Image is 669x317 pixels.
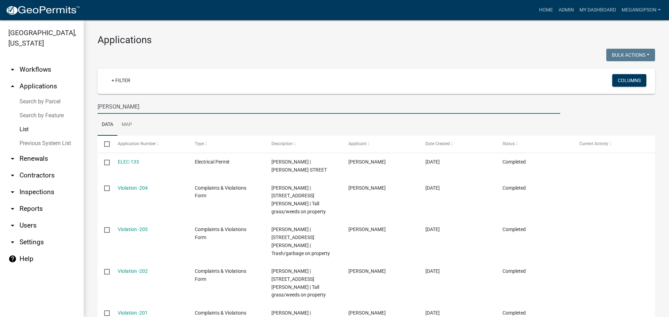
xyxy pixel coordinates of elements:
a: Violation -203 [118,227,148,232]
datatable-header-cell: Type [188,136,265,152]
span: Description [271,141,293,146]
a: + Filter [106,74,136,87]
a: ELEC-133 [118,159,139,165]
span: Megan Gipson [348,310,386,316]
i: arrow_drop_down [8,221,17,230]
a: Data [98,114,117,136]
span: 05/01/2023 [425,310,440,316]
span: 09/06/2024 [425,159,440,165]
i: arrow_drop_down [8,238,17,246]
a: Violation -204 [118,185,148,191]
span: YOUNG, CATHY JO | 365 S MCKEE STREET | Trash/garbage on property [271,227,330,256]
span: Completed [502,310,526,316]
span: Complaints & Violations Form [195,185,246,199]
span: YOUNG, CATHY JO | 365 S MCKEE STREET | Tall grass/weeds on property [271,185,326,214]
button: Bulk Actions [606,49,655,61]
span: 05/01/2023 [425,185,440,191]
span: Electrical Permit [195,159,230,165]
span: Completed [502,185,526,191]
i: arrow_drop_down [8,154,17,163]
datatable-header-cell: Select [98,136,111,152]
a: megangipson [619,3,663,17]
span: Current Activity [579,141,608,146]
span: Completed [502,227,526,232]
i: arrow_drop_down [8,65,17,74]
span: Megan Gipson [348,227,386,232]
i: arrow_drop_down [8,171,17,180]
datatable-header-cell: Date Created [419,136,496,152]
span: Date Created [425,141,450,146]
button: Columns [612,74,646,87]
span: Megan Gipson [348,185,386,191]
a: Map [117,114,136,136]
i: arrow_drop_down [8,188,17,196]
i: arrow_drop_down [8,205,17,213]
datatable-header-cell: Applicant [342,136,419,152]
input: Search for applications [98,100,560,114]
a: Violation -201 [118,310,148,316]
span: Status [502,141,515,146]
a: Admin [556,3,577,17]
datatable-header-cell: Description [265,136,342,152]
a: Violation -202 [118,268,148,274]
datatable-header-cell: Current Activity [573,136,650,152]
a: Home [536,3,556,17]
span: Complaints & Violations Form [195,227,246,240]
span: Young, Cathy | MCKEE STREET [271,159,327,173]
datatable-header-cell: Status [496,136,573,152]
span: Megan Gipson [348,268,386,274]
span: Complaints & Violations Form [195,268,246,282]
i: arrow_drop_up [8,82,17,90]
span: Completed [502,268,526,274]
span: Completed [502,159,526,165]
span: Cathy Young [348,159,386,165]
h3: Applications [98,34,655,46]
span: Young, Cathy | 335 S MCKEE STREET | Tall grass/weeds on property [271,268,326,298]
span: 05/01/2023 [425,268,440,274]
span: 05/01/2023 [425,227,440,232]
span: Applicant [348,141,367,146]
i: help [8,255,17,263]
span: Type [195,141,204,146]
span: Application Number [118,141,156,146]
datatable-header-cell: Application Number [111,136,188,152]
a: My Dashboard [577,3,619,17]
